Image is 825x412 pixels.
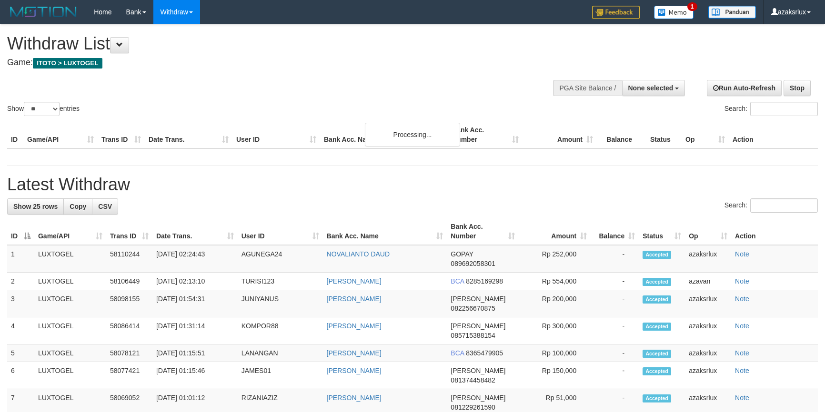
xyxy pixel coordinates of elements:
[591,344,639,362] td: -
[597,121,646,148] th: Balance
[238,362,323,389] td: JAMES01
[106,362,152,389] td: 58077421
[34,273,106,290] td: LUXTOGEL
[685,317,731,344] td: azaksrlux
[731,218,818,245] th: Action
[327,394,382,402] a: [PERSON_NAME]
[34,245,106,273] td: LUXTOGEL
[591,273,639,290] td: -
[519,273,591,290] td: Rp 554,000
[519,245,591,273] td: Rp 252,000
[7,218,34,245] th: ID: activate to sort column descending
[735,394,749,402] a: Note
[13,203,58,210] span: Show 25 rows
[724,198,818,213] label: Search:
[591,317,639,344] td: -
[735,322,749,330] a: Note
[106,273,152,290] td: 58106449
[591,245,639,273] td: -
[451,332,495,339] span: Copy 085715388154 to clipboard
[238,317,323,344] td: KOMPOR88
[682,121,729,148] th: Op
[238,245,323,273] td: AGUNEGA24
[451,277,464,285] span: BCA
[685,290,731,317] td: azaksrlux
[7,5,80,19] img: MOTION_logo.png
[323,218,447,245] th: Bank Acc. Name: activate to sort column ascending
[654,6,694,19] img: Button%20Memo.svg
[735,349,749,357] a: Note
[7,362,34,389] td: 6
[327,367,382,374] a: [PERSON_NAME]
[685,218,731,245] th: Op: activate to sort column ascending
[70,203,86,210] span: Copy
[685,362,731,389] td: azaksrlux
[327,322,382,330] a: [PERSON_NAME]
[628,84,674,92] span: None selected
[34,317,106,344] td: LUXTOGEL
[327,349,382,357] a: [PERSON_NAME]
[643,394,671,402] span: Accepted
[327,250,390,258] a: NOVALIANTO DAUD
[729,121,818,148] th: Action
[523,121,597,148] th: Amount
[451,322,505,330] span: [PERSON_NAME]
[643,251,671,259] span: Accepted
[7,344,34,362] td: 5
[451,304,495,312] span: Copy 082256670875 to clipboard
[643,367,671,375] span: Accepted
[7,175,818,194] h1: Latest Withdraw
[451,376,495,384] span: Copy 081374458482 to clipboard
[152,273,238,290] td: [DATE] 02:13:10
[735,367,749,374] a: Note
[784,80,811,96] a: Stop
[152,362,238,389] td: [DATE] 01:15:46
[451,295,505,303] span: [PERSON_NAME]
[34,290,106,317] td: LUXTOGEL
[7,317,34,344] td: 4
[152,344,238,362] td: [DATE] 01:15:51
[106,245,152,273] td: 58110244
[232,121,320,148] th: User ID
[33,58,102,69] span: ITOTO > LUXTOGEL
[327,277,382,285] a: [PERSON_NAME]
[152,218,238,245] th: Date Trans.: activate to sort column ascending
[451,394,505,402] span: [PERSON_NAME]
[591,218,639,245] th: Balance: activate to sort column ascending
[643,323,671,331] span: Accepted
[7,198,64,215] a: Show 25 rows
[451,349,464,357] span: BCA
[23,121,98,148] th: Game/API
[724,102,818,116] label: Search:
[646,121,682,148] th: Status
[7,58,541,68] h4: Game:
[447,218,519,245] th: Bank Acc. Number: activate to sort column ascending
[145,121,232,148] th: Date Trans.
[451,260,495,267] span: Copy 089692058301 to clipboard
[238,290,323,317] td: JUNIYANUS
[639,218,685,245] th: Status: activate to sort column ascending
[34,218,106,245] th: Game/API: activate to sort column ascending
[238,273,323,290] td: TURISI123
[238,218,323,245] th: User ID: activate to sort column ascending
[451,403,495,411] span: Copy 081229261590 to clipboard
[448,121,523,148] th: Bank Acc. Number
[707,80,782,96] a: Run Auto-Refresh
[750,198,818,213] input: Search:
[735,295,749,303] a: Note
[591,362,639,389] td: -
[451,250,473,258] span: GOPAY
[735,277,749,285] a: Note
[451,367,505,374] span: [PERSON_NAME]
[466,277,503,285] span: Copy 8285169298 to clipboard
[519,344,591,362] td: Rp 100,000
[24,102,60,116] select: Showentries
[643,350,671,358] span: Accepted
[152,317,238,344] td: [DATE] 01:31:14
[106,290,152,317] td: 58098155
[106,344,152,362] td: 58078121
[553,80,622,96] div: PGA Site Balance /
[34,344,106,362] td: LUXTOGEL
[98,121,145,148] th: Trans ID
[7,34,541,53] h1: Withdraw List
